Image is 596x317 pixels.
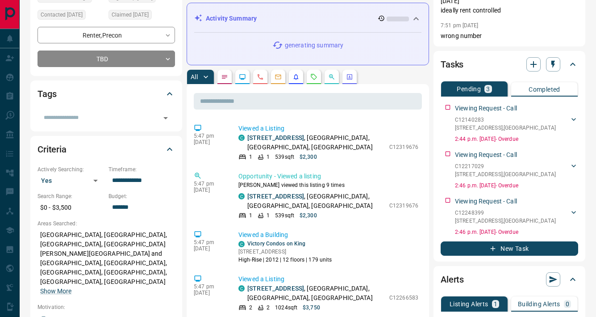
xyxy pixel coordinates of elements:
[303,304,320,312] p: $3,750
[194,133,225,139] p: 5:47 pm
[529,86,560,93] p: Completed
[285,41,343,50] p: generating summary
[455,116,556,124] p: C12140283
[441,272,464,287] h2: Alerts
[38,192,104,200] p: Search Range:
[455,209,556,217] p: C12248399
[267,153,270,161] p: 1
[455,135,578,143] p: 2:44 p.m. [DATE] - Overdue
[267,211,270,220] p: 1
[38,10,104,22] div: Mon Jul 07 2025
[518,301,560,307] p: Building Alerts
[441,269,578,290] div: Alerts
[441,54,578,75] div: Tasks
[455,104,517,113] p: Viewing Request - Call
[38,220,175,228] p: Areas Searched:
[389,294,418,302] p: C12266583
[108,165,175,173] p: Timeframe:
[194,139,225,145] p: [DATE]
[455,197,517,206] p: Viewing Request - Call
[389,143,418,151] p: C12319676
[238,248,332,256] p: [STREET_ADDRESS]
[300,211,317,220] p: $2,300
[275,153,294,161] p: 539 sqft
[221,73,228,80] svg: Notes
[441,57,463,72] h2: Tasks
[257,73,264,80] svg: Calls
[455,162,556,170] p: C12217029
[38,165,104,173] p: Actively Searching:
[247,192,385,211] p: , [GEOGRAPHIC_DATA], [GEOGRAPHIC_DATA], [GEOGRAPHIC_DATA]
[455,207,578,227] div: C12248399[STREET_ADDRESS],[GEOGRAPHIC_DATA]
[194,10,421,27] div: Activity Summary
[441,241,578,256] button: New Task
[455,150,517,160] p: Viewing Request - Call
[441,22,479,29] p: 7:51 pm [DATE]
[239,73,246,80] svg: Lead Browsing Activity
[455,217,556,225] p: [STREET_ADDRESS] , [GEOGRAPHIC_DATA]
[389,202,418,210] p: C12319676
[238,172,418,181] p: Opportunity - Viewed a listing
[238,124,418,133] p: Viewed a Listing
[38,200,104,215] p: $0 - $3,500
[249,304,252,312] p: 2
[206,14,257,23] p: Activity Summary
[238,285,245,292] div: condos.ca
[249,211,252,220] p: 1
[238,256,332,264] p: High-Rise | 2012 | 12 floors | 179 units
[247,134,304,141] a: [STREET_ADDRESS]
[238,230,418,240] p: Viewed a Building
[267,304,270,312] p: 2
[38,142,67,156] h2: Criteria
[455,182,578,190] p: 2:46 p.m. [DATE] - Overdue
[300,153,317,161] p: $2,300
[455,161,578,180] div: C12217029[STREET_ADDRESS],[GEOGRAPHIC_DATA]
[38,173,104,188] div: Yes
[38,87,56,101] h2: Tags
[275,304,297,312] p: 1024 sqft
[346,73,353,80] svg: Agent Actions
[194,187,225,193] p: [DATE]
[328,73,335,80] svg: Opportunities
[441,31,578,41] p: wrong number
[194,245,225,252] p: [DATE]
[275,73,282,80] svg: Emails
[247,133,385,152] p: , [GEOGRAPHIC_DATA], [GEOGRAPHIC_DATA], [GEOGRAPHIC_DATA]
[191,74,198,80] p: All
[38,27,175,43] div: Renter , Precon
[108,192,175,200] p: Budget:
[455,170,556,178] p: [STREET_ADDRESS] , [GEOGRAPHIC_DATA]
[38,303,175,311] p: Motivation:
[249,153,252,161] p: 1
[247,193,304,200] a: [STREET_ADDRESS]
[292,73,300,80] svg: Listing Alerts
[486,86,490,92] p: 3
[275,211,294,220] p: 539 sqft
[455,228,578,236] p: 2:46 p.m. [DATE] - Overdue
[247,285,304,292] a: [STREET_ADDRESS]
[194,283,225,290] p: 5:47 pm
[238,241,245,247] div: condos.ca
[238,181,418,189] p: [PERSON_NAME] viewed this listing 9 times
[247,241,305,247] a: Victory Condos on King
[238,193,245,199] div: condos.ca
[108,10,175,22] div: Tue Jan 07 2025
[194,290,225,296] p: [DATE]
[310,73,317,80] svg: Requests
[38,51,175,67] div: TBD
[455,124,556,132] p: [STREET_ADDRESS] , [GEOGRAPHIC_DATA]
[238,135,245,141] div: condos.ca
[41,10,83,19] span: Contacted [DATE]
[38,139,175,160] div: Criteria
[194,239,225,245] p: 5:47 pm
[247,284,385,303] p: , [GEOGRAPHIC_DATA], [GEOGRAPHIC_DATA], [GEOGRAPHIC_DATA]
[112,10,149,19] span: Claimed [DATE]
[38,83,175,105] div: Tags
[457,86,481,92] p: Pending
[40,287,71,296] button: Show More
[38,228,175,299] p: [GEOGRAPHIC_DATA], [GEOGRAPHIC_DATA], [GEOGRAPHIC_DATA], [GEOGRAPHIC_DATA][PERSON_NAME][GEOGRAPHI...
[455,114,578,134] div: C12140283[STREET_ADDRESS],[GEOGRAPHIC_DATA]
[194,181,225,187] p: 5:47 pm
[450,301,488,307] p: Listing Alerts
[494,301,497,307] p: 1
